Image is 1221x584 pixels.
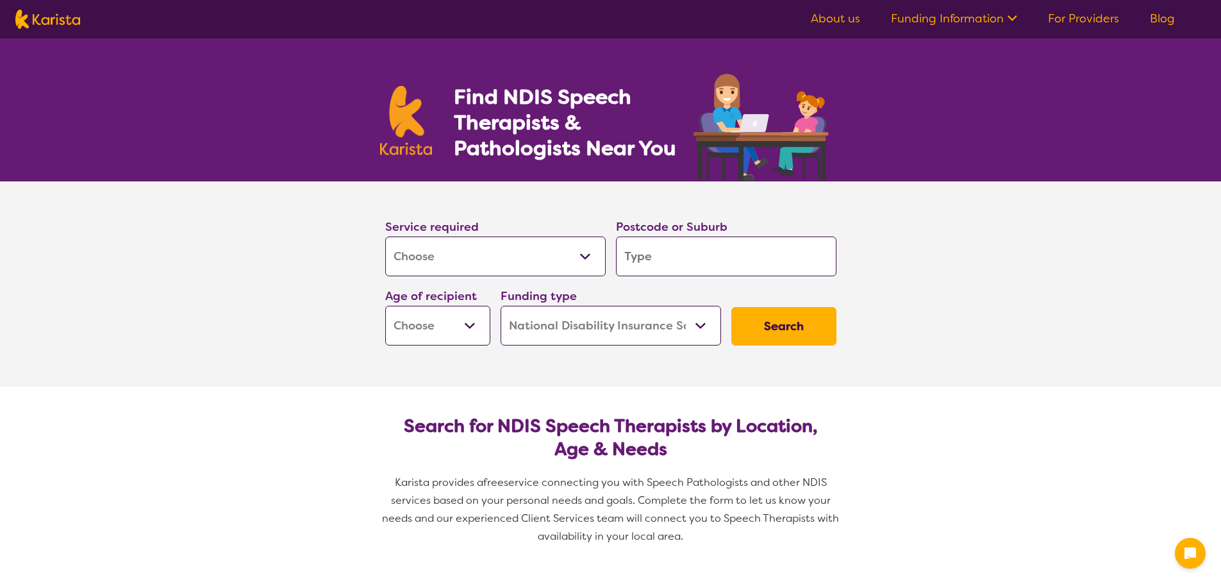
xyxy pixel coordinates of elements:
[395,476,483,489] span: Karista provides a
[683,69,842,181] img: speech-therapy
[385,288,477,304] label: Age of recipient
[1150,11,1175,26] a: Blog
[483,476,504,489] span: free
[501,288,577,304] label: Funding type
[616,237,836,276] input: Type
[1048,11,1119,26] a: For Providers
[385,219,479,235] label: Service required
[380,86,433,155] img: Karista logo
[811,11,860,26] a: About us
[731,307,836,346] button: Search
[382,476,842,543] span: service connecting you with Speech Pathologists and other NDIS services based on your personal ne...
[891,11,1017,26] a: Funding Information
[616,219,727,235] label: Postcode or Suburb
[15,10,80,29] img: Karista logo
[454,84,691,161] h1: Find NDIS Speech Therapists & Pathologists Near You
[395,415,826,461] h2: Search for NDIS Speech Therapists by Location, Age & Needs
